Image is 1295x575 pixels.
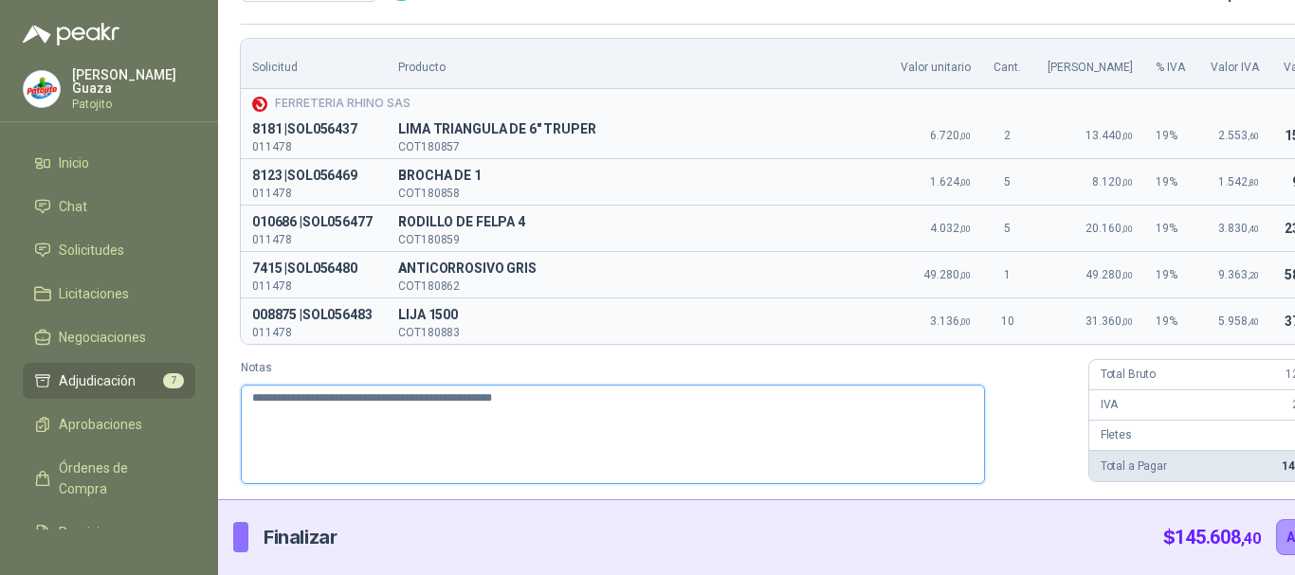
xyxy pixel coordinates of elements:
[1218,175,1259,189] span: 1.542
[23,232,195,268] a: Solicitudes
[930,222,971,235] span: 4.032
[930,129,971,142] span: 6.720
[252,304,375,327] p: 008875 | SOL056483
[1122,270,1133,280] span: ,00
[252,234,375,245] p: 011478
[1197,39,1270,89] th: Valor IVA
[1092,175,1133,189] span: 8.120
[1085,268,1133,281] span: 49.280
[923,268,971,281] span: 49.280
[398,280,875,292] p: COT180862
[252,118,375,141] p: 8181 | SOL056437
[398,165,875,188] p: B
[59,196,87,217] span: Chat
[1144,298,1197,344] td: 19 %
[398,211,875,234] span: RODILLO DE FELPA 4
[1175,526,1261,548] span: 145.608
[398,258,875,280] span: ANTICORROSIVO GRIS
[398,234,875,245] p: COT180859
[1122,316,1133,327] span: ,00
[23,189,195,225] a: Chat
[59,458,177,499] span: Órdenes de Compra
[241,359,1073,377] label: Notas
[982,298,1033,344] td: 10
[23,145,195,181] a: Inicio
[59,283,129,304] span: Licitaciones
[1248,224,1259,234] span: ,40
[23,363,195,399] a: Adjudicación7
[959,131,971,141] span: ,00
[959,316,971,327] span: ,00
[398,188,875,199] p: COT180858
[387,39,886,89] th: Producto
[1218,314,1259,328] span: 5.958
[264,523,337,552] p: Finalizar
[398,141,875,153] p: COT180857
[959,177,971,188] span: ,00
[1163,523,1261,552] p: $
[398,258,875,280] p: A
[23,319,195,355] a: Negociaciones
[982,39,1033,89] th: Cant.
[1085,129,1133,142] span: 13.440
[886,39,981,89] th: Valor unitario
[398,118,875,141] p: L
[163,373,184,388] span: 7
[23,23,119,45] img: Logo peakr
[252,165,375,188] p: 8123 | SOL056469
[1218,129,1259,142] span: 2.553
[982,113,1033,158] td: 2
[1144,206,1197,252] td: 19 %
[59,522,129,543] span: Remisiones
[1122,131,1133,141] span: ,00
[1122,177,1133,188] span: ,00
[252,97,267,112] img: Company Logo
[252,280,375,292] p: 011478
[24,71,60,107] img: Company Logo
[398,304,875,327] p: L
[252,211,375,234] p: 010686 | SOL056477
[23,406,195,442] a: Aprobaciones
[1248,270,1259,280] span: ,20
[59,327,146,348] span: Negociaciones
[1144,252,1197,298] td: 19 %
[59,414,142,435] span: Aprobaciones
[959,224,971,234] span: ,00
[252,141,375,153] p: 011478
[252,327,375,338] p: 011478
[1101,396,1119,414] p: IVA
[1241,530,1261,548] span: ,40
[982,159,1033,206] td: 5
[398,211,875,234] p: R
[1101,458,1167,476] p: Total a Pagar
[930,314,971,328] span: 3.136
[252,258,375,280] p: 7415 | SOL056480
[1144,113,1197,158] td: 19 %
[398,118,875,141] span: LIMA TRIANGULA DE 6" TRUPER
[23,276,195,312] a: Licitaciones
[1101,366,1156,384] p: Total Bruto
[23,450,195,507] a: Órdenes de Compra
[982,206,1033,252] td: 5
[241,39,387,89] th: Solicitud
[1248,316,1259,327] span: ,40
[252,188,375,199] p: 011478
[72,68,195,95] p: [PERSON_NAME] Guaza
[1144,39,1197,89] th: % IVA
[1218,268,1259,281] span: 9.363
[398,165,875,188] span: BROCHA DE 1
[1085,222,1133,235] span: 20.160
[930,175,971,189] span: 1.624
[1085,314,1133,328] span: 31.360
[398,327,875,338] p: COT180883
[1033,39,1144,89] th: [PERSON_NAME]
[1248,131,1259,141] span: ,60
[59,240,124,261] span: Solicitudes
[23,514,195,550] a: Remisiones
[59,153,89,173] span: Inicio
[1218,222,1259,235] span: 3.830
[959,270,971,280] span: ,00
[59,370,136,391] span: Adjudicación
[982,252,1033,298] td: 1
[72,99,195,110] p: Patojito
